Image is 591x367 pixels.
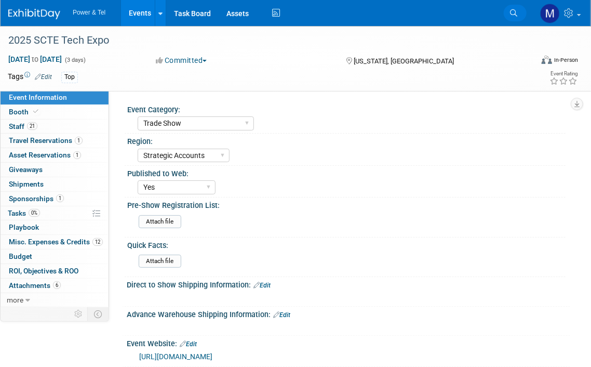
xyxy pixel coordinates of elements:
span: Travel Reservations [9,136,83,145]
a: Giveaways [1,163,109,177]
i: Booth reservation complete [33,109,38,114]
td: Tags [8,71,52,83]
span: 6 [53,281,61,289]
a: Edit [253,282,271,289]
div: Pre-Show Registration List: [127,198,566,211]
span: Budget [9,252,32,260]
td: Personalize Event Tab Strip [70,307,88,321]
span: 1 [56,194,64,202]
td: Toggle Event Tabs [88,307,109,321]
a: Tasks0% [1,206,109,220]
a: Sponsorships1 [1,192,109,206]
div: Event Website: [127,336,570,349]
img: Format-Inperson.png [542,56,552,64]
span: Attachments [9,281,61,290]
span: Shipments [9,180,44,188]
span: more [7,296,23,304]
a: Event Information [1,90,109,104]
span: 1 [75,137,83,145]
div: Event Category: [127,102,566,115]
span: [US_STATE], [GEOGRAPHIC_DATA] [354,57,454,65]
span: 1 [73,151,81,159]
a: Edit [35,73,52,81]
div: Quick Facts: [127,238,566,251]
span: Power & Tel [73,9,105,16]
span: Tasks [8,209,40,217]
span: Misc. Expenses & Credits [9,238,103,246]
a: Staff21 [1,120,109,134]
span: ROI, Objectives & ROO [9,267,78,275]
span: Giveaways [9,165,43,174]
span: Staff [9,122,37,130]
div: In-Person [554,56,578,64]
a: Travel Reservations1 [1,134,109,148]
div: Region: [127,134,566,147]
a: Playbook [1,220,109,234]
div: Event Rating [549,71,577,76]
span: Event Information [9,93,67,101]
button: Committed [152,55,211,65]
a: Edit [180,340,197,348]
a: Budget [1,250,109,264]
a: [URL][DOMAIN_NAME] [139,352,212,361]
a: Attachments6 [1,279,109,293]
span: Playbook [9,223,39,231]
span: to [30,55,40,63]
a: Booth [1,105,109,119]
span: Asset Reservations [9,151,81,159]
div: Top [61,72,78,83]
span: Sponsorships [9,194,64,203]
span: 0% [29,209,40,217]
a: Misc. Expenses & Credits12 [1,235,109,249]
div: Event Format [490,54,579,70]
span: (3 days) [64,57,86,63]
div: Direct to Show Shipping Information: [127,277,570,291]
span: 12 [92,238,103,246]
a: Asset Reservations1 [1,148,109,162]
span: [DATE] [DATE] [8,55,62,64]
div: Advance Warehouse Shipping Information: [127,307,570,320]
img: Madalyn Bobbitt [540,4,560,23]
span: Booth [9,108,41,116]
div: Published to Web: [127,166,566,179]
a: more [1,293,109,307]
img: ExhibitDay [8,9,60,19]
a: Shipments [1,177,109,191]
a: ROI, Objectives & ROO [1,264,109,278]
a: Edit [273,311,290,319]
span: 21 [27,122,37,130]
div: 2025 SCTE Tech Expo [5,31,522,50]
